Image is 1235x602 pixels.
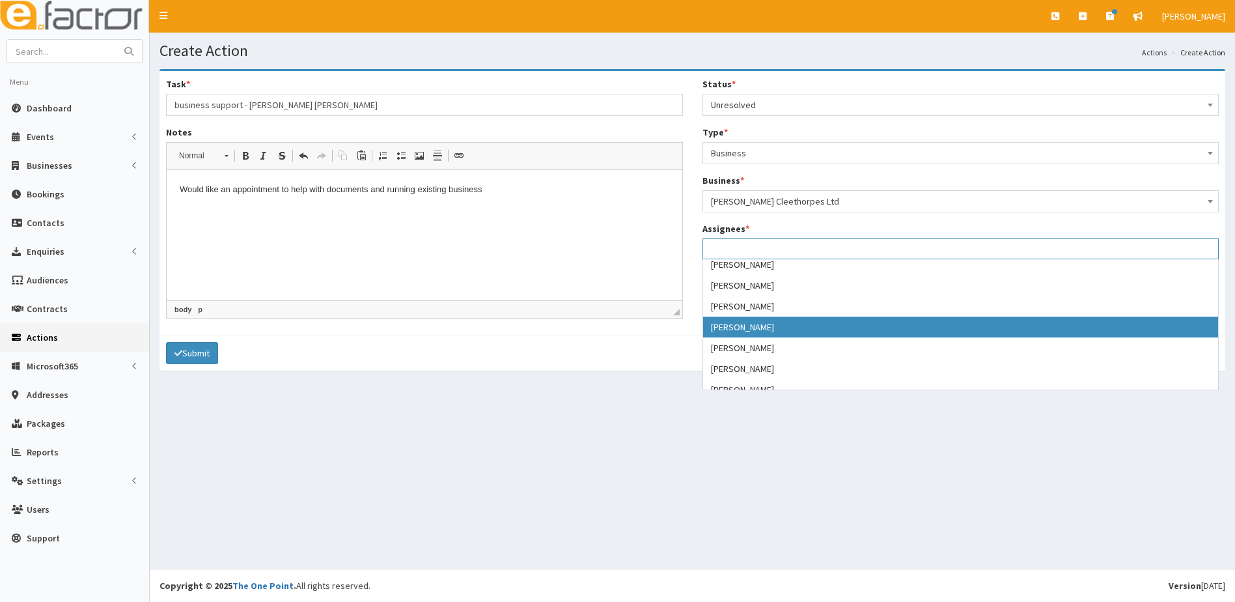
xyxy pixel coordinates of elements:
a: Redo (Ctrl+Y) [312,147,331,164]
li: [PERSON_NAME] [703,254,1219,275]
a: Link (Ctrl+L) [450,147,468,164]
span: Unresolved [702,94,1219,116]
label: Notes [166,126,192,139]
span: Business [711,144,1211,162]
a: Paste (Ctrl+V) [352,147,370,164]
span: Events [27,131,54,143]
footer: All rights reserved. [150,569,1235,602]
span: Microsoft365 [27,360,78,372]
a: Copy (Ctrl+C) [334,147,352,164]
label: Type [702,126,728,139]
li: [PERSON_NAME] [703,379,1219,400]
div: [DATE] [1169,579,1225,592]
label: Task [166,78,190,91]
label: Assignees [702,222,749,235]
a: Strike Through [273,147,291,164]
li: [PERSON_NAME] [703,296,1219,317]
span: Bookings [27,188,64,200]
a: The One Point [232,580,294,592]
li: [PERSON_NAME] [703,275,1219,296]
a: Insert/Remove Bulleted List [392,147,410,164]
span: Business [702,142,1219,164]
span: Dashboard [27,102,72,114]
span: Cindy Nails Cleethorpes Ltd [702,190,1219,212]
span: Normal [173,147,218,164]
a: Undo (Ctrl+Z) [294,147,312,164]
label: Business [702,174,744,187]
span: Addresses [27,389,68,401]
span: Actions [27,332,58,343]
span: Support [27,532,60,544]
a: body element [172,304,194,315]
span: Drag to resize [673,309,680,315]
a: Actions [1142,47,1167,58]
strong: Copyright © 2025 . [160,580,296,592]
span: Packages [27,418,65,429]
span: Cindy Nails Cleethorpes Ltd [711,192,1211,210]
button: Submit [166,342,218,364]
li: [PERSON_NAME] [703,358,1219,379]
span: Reports [27,446,59,458]
b: Version [1169,580,1201,592]
a: Insert/Remove Numbered List [374,147,392,164]
span: Contracts [27,303,68,315]
li: [PERSON_NAME] [703,317,1219,337]
span: Enquiries [27,246,64,257]
a: Insert Horizontal Line [428,147,447,164]
span: Audiences [27,274,68,286]
span: Unresolved [711,96,1211,114]
span: Users [27,504,49,515]
li: [PERSON_NAME] [703,337,1219,358]
a: Normal [172,147,235,165]
h1: Create Action [160,42,1225,59]
a: Bold (Ctrl+B) [236,147,255,164]
span: Businesses [27,160,72,171]
a: p element [195,304,205,315]
span: Contacts [27,217,64,229]
a: Image [410,147,428,164]
li: Create Action [1168,47,1225,58]
span: Settings [27,475,62,487]
iframe: Rich Text Editor, notes [167,170,682,300]
span: [PERSON_NAME] [1162,10,1225,22]
a: Italic (Ctrl+I) [255,147,273,164]
input: Search... [7,40,117,63]
label: Status [702,78,736,91]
